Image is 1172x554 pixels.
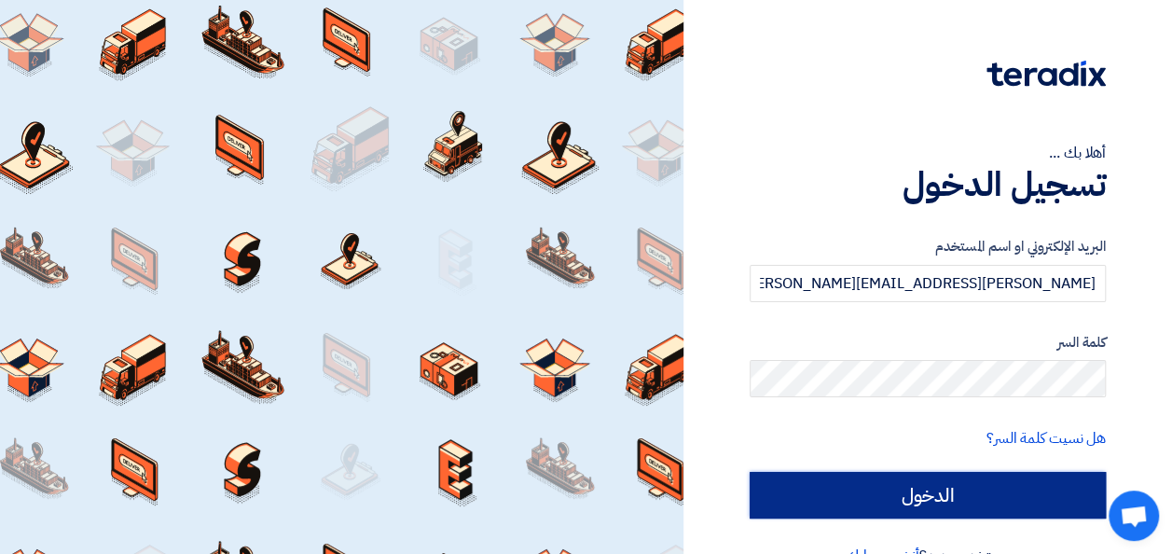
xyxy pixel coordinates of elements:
[750,332,1106,353] label: كلمة السر
[750,142,1106,164] div: أهلا بك ...
[750,265,1106,302] input: أدخل بريد العمل الإلكتروني او اسم المستخدم الخاص بك ...
[986,61,1106,87] img: Teradix logo
[750,164,1106,205] h1: تسجيل الدخول
[986,427,1106,450] a: هل نسيت كلمة السر؟
[750,236,1106,257] label: البريد الإلكتروني او اسم المستخدم
[750,472,1106,519] input: الدخول
[1109,491,1159,541] div: Open chat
